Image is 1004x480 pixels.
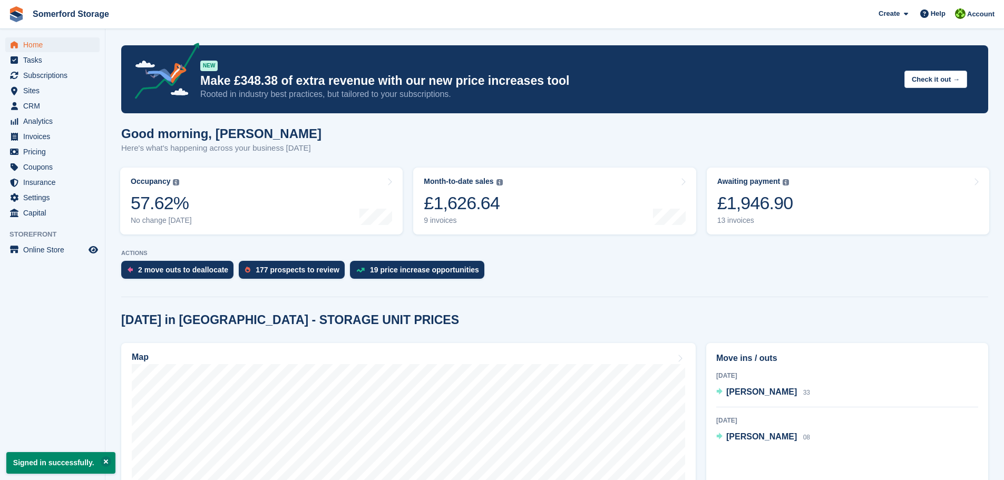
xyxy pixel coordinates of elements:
[121,126,321,141] h1: Good morning, [PERSON_NAME]
[131,192,192,214] div: 57.62%
[131,216,192,225] div: No change [DATE]
[803,389,810,396] span: 33
[5,175,100,190] a: menu
[23,175,86,190] span: Insurance
[716,416,978,425] div: [DATE]
[126,43,200,103] img: price-adjustments-announcement-icon-8257ccfd72463d97f412b2fc003d46551f7dbcb40ab6d574587a9cd5c0d94...
[23,37,86,52] span: Home
[424,177,493,186] div: Month-to-date sales
[23,114,86,129] span: Analytics
[707,168,989,234] a: Awaiting payment £1,946.90 13 invoices
[5,83,100,98] a: menu
[23,68,86,83] span: Subscriptions
[716,386,810,399] a: [PERSON_NAME] 33
[138,266,228,274] div: 2 move outs to deallocate
[5,205,100,220] a: menu
[5,242,100,257] a: menu
[496,179,503,185] img: icon-info-grey-7440780725fd019a000dd9b08b2336e03edf1995a4989e88bcd33f0948082b44.svg
[726,432,797,441] span: [PERSON_NAME]
[131,177,170,186] div: Occupancy
[5,68,100,83] a: menu
[200,89,896,100] p: Rooted in industry best practices, but tailored to your subscriptions.
[5,99,100,113] a: menu
[245,267,250,273] img: prospect-51fa495bee0391a8d652442698ab0144808aea92771e9ea1ae160a38d050c398.svg
[717,177,781,186] div: Awaiting payment
[200,73,896,89] p: Make £348.38 of extra revenue with our new price increases tool
[716,371,978,380] div: [DATE]
[955,8,966,19] img: Michael Llewellen Palmer
[726,387,797,396] span: [PERSON_NAME]
[5,37,100,52] a: menu
[239,261,350,284] a: 177 prospects to review
[783,179,789,185] img: icon-info-grey-7440780725fd019a000dd9b08b2336e03edf1995a4989e88bcd33f0948082b44.svg
[5,114,100,129] a: menu
[5,160,100,174] a: menu
[904,71,967,88] button: Check it out →
[5,144,100,159] a: menu
[717,192,793,214] div: £1,946.90
[23,129,86,144] span: Invoices
[23,99,86,113] span: CRM
[121,261,239,284] a: 2 move outs to deallocate
[350,261,490,284] a: 19 price increase opportunities
[413,168,696,234] a: Month-to-date sales £1,626.64 9 invoices
[6,452,115,474] p: Signed in successfully.
[23,53,86,67] span: Tasks
[23,205,86,220] span: Capital
[5,53,100,67] a: menu
[23,190,86,205] span: Settings
[23,83,86,98] span: Sites
[803,434,810,441] span: 08
[28,5,113,23] a: Somerford Storage
[200,61,218,71] div: NEW
[356,268,365,272] img: price_increase_opportunities-93ffe204e8149a01c8c9dc8f82e8f89637d9d84a8eef4429ea346261dce0b2c0.svg
[173,179,179,185] img: icon-info-grey-7440780725fd019a000dd9b08b2336e03edf1995a4989e88bcd33f0948082b44.svg
[120,168,403,234] a: Occupancy 57.62% No change [DATE]
[716,352,978,365] h2: Move ins / outs
[931,8,945,19] span: Help
[256,266,339,274] div: 177 prospects to review
[370,266,479,274] div: 19 price increase opportunities
[5,129,100,144] a: menu
[121,142,321,154] p: Here's what's happening across your business [DATE]
[87,243,100,256] a: Preview store
[121,313,459,327] h2: [DATE] in [GEOGRAPHIC_DATA] - STORAGE UNIT PRICES
[424,216,502,225] div: 9 invoices
[9,229,105,240] span: Storefront
[716,430,810,444] a: [PERSON_NAME] 08
[5,190,100,205] a: menu
[879,8,900,19] span: Create
[23,160,86,174] span: Coupons
[8,6,24,22] img: stora-icon-8386f47178a22dfd0bd8f6a31ec36ba5ce8667c1dd55bd0f319d3a0aa187defe.svg
[717,216,793,225] div: 13 invoices
[967,9,995,19] span: Account
[121,250,988,257] p: ACTIONS
[132,352,149,362] h2: Map
[23,242,86,257] span: Online Store
[128,267,133,273] img: move_outs_to_deallocate_icon-f764333ba52eb49d3ac5e1228854f67142a1ed5810a6f6cc68b1a99e826820c5.svg
[23,144,86,159] span: Pricing
[424,192,502,214] div: £1,626.64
